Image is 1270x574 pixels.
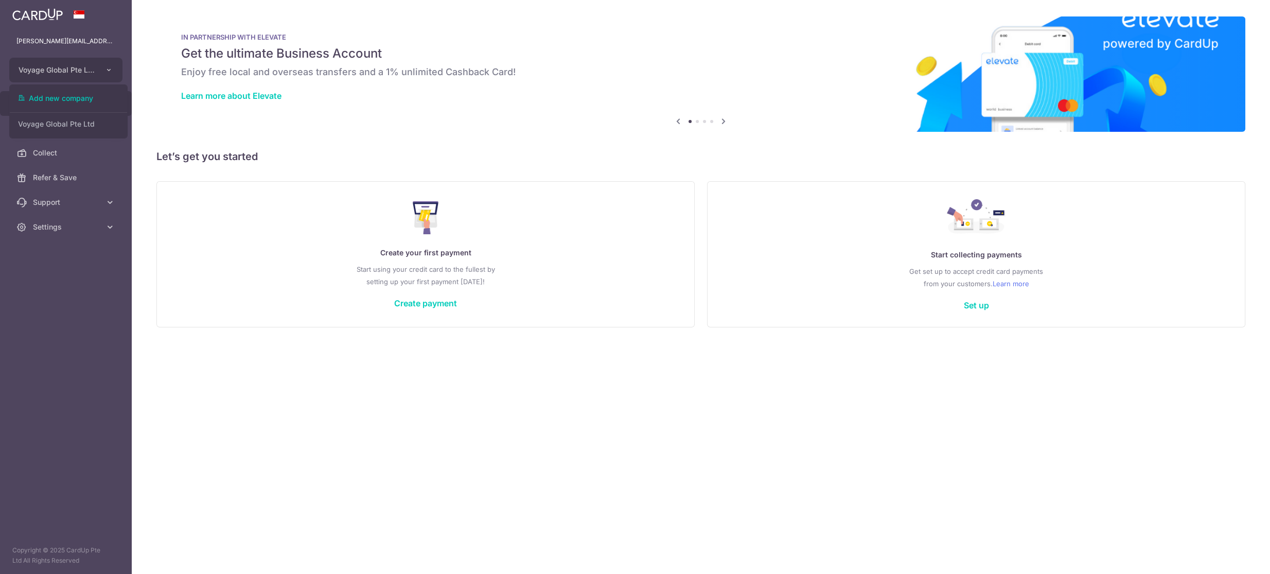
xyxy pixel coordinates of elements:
[181,33,1221,41] p: IN PARTNERSHIP WITH ELEVATE
[12,8,63,21] img: CardUp
[156,16,1245,132] img: Renovation banner
[19,65,95,75] span: Voyage Global Pte Ltd
[413,201,439,234] img: Make Payment
[394,298,457,308] a: Create payment
[9,58,122,82] button: Voyage Global Pte Ltd
[33,148,101,158] span: Collect
[964,300,989,310] a: Set up
[728,249,1224,261] p: Start collecting payments
[9,84,128,138] ul: Voyage Global Pte Ltd
[33,222,101,232] span: Settings
[156,148,1245,165] h5: Let’s get you started
[181,66,1221,78] h6: Enjoy free local and overseas transfers and a 1% unlimited Cashback Card!
[181,91,281,101] a: Learn more about Elevate
[10,89,127,108] a: Add new company
[178,263,674,288] p: Start using your credit card to the fullest by setting up your first payment [DATE]!
[16,36,115,46] p: [PERSON_NAME][EMAIL_ADDRESS][DOMAIN_NAME]
[181,45,1221,62] h5: Get the ultimate Business Account
[728,265,1224,290] p: Get set up to accept credit card payments from your customers.
[33,197,101,207] span: Support
[993,277,1029,290] a: Learn more
[10,115,127,133] a: Voyage Global Pte Ltd
[947,199,1006,236] img: Collect Payment
[178,247,674,259] p: Create your first payment
[33,172,101,183] span: Refer & Save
